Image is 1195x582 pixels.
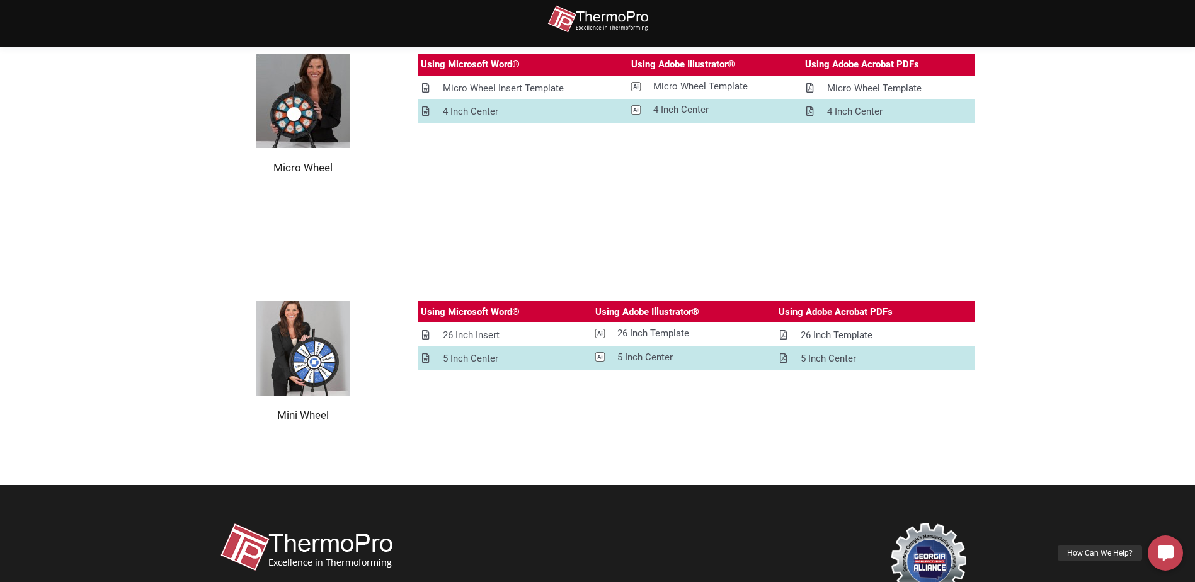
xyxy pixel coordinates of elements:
[443,104,498,120] div: 4 Inch Center
[628,99,801,121] a: 4 Inch Center
[592,322,775,345] a: 26 Inch Template
[631,57,735,72] div: Using Adobe Illustrator®
[443,328,500,343] div: 26 Inch Insert
[220,523,392,571] img: thermopro-logo-non-iso
[418,348,592,370] a: 5 Inch Center
[418,101,629,123] a: 4 Inch Center
[802,77,975,100] a: Micro Wheel Template
[617,326,689,341] div: 26 Inch Template
[1148,535,1183,571] a: How Can We Help?
[595,304,699,320] div: Using Adobe Illustrator®
[827,104,883,120] div: 4 Inch Center
[220,161,386,174] h2: Micro Wheel
[617,350,673,365] div: 5 Inch Center
[443,351,498,367] div: 5 Inch Center
[443,81,564,96] div: Micro Wheel Insert Template
[1058,545,1142,561] div: How Can We Help?
[801,328,872,343] div: 26 Inch Template
[775,324,975,346] a: 26 Inch Template
[827,81,922,96] div: Micro Wheel Template
[421,57,520,72] div: Using Microsoft Word®
[547,5,648,33] img: thermopro-logo-non-iso
[805,57,919,72] div: Using Adobe Acrobat PDFs
[592,346,775,368] a: 5 Inch Center
[775,348,975,370] a: 5 Inch Center
[779,304,893,320] div: Using Adobe Acrobat PDFs
[653,79,748,94] div: Micro Wheel Template
[653,102,709,118] div: 4 Inch Center
[801,351,856,367] div: 5 Inch Center
[802,101,975,123] a: 4 Inch Center
[421,304,520,320] div: Using Microsoft Word®
[628,76,801,98] a: Micro Wheel Template
[418,77,629,100] a: Micro Wheel Insert Template
[418,324,592,346] a: 26 Inch Insert
[220,408,386,422] h2: Mini Wheel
